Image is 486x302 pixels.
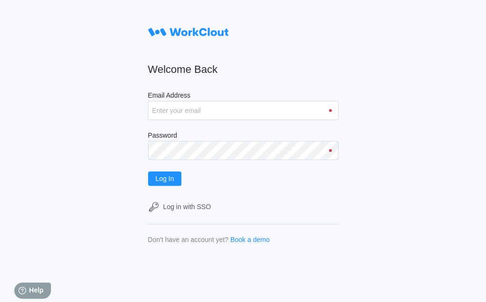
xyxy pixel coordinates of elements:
a: Log in with SSO [148,201,338,212]
a: Book a demo [230,236,270,243]
h2: Welcome Back [148,63,338,76]
button: Log In [148,171,182,186]
div: Don't have an account yet? [148,236,228,243]
input: Enter your email [148,101,338,120]
label: Password [148,131,338,141]
span: Log In [156,175,174,182]
div: Log in with SSO [163,203,211,211]
label: Email Address [148,91,338,101]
